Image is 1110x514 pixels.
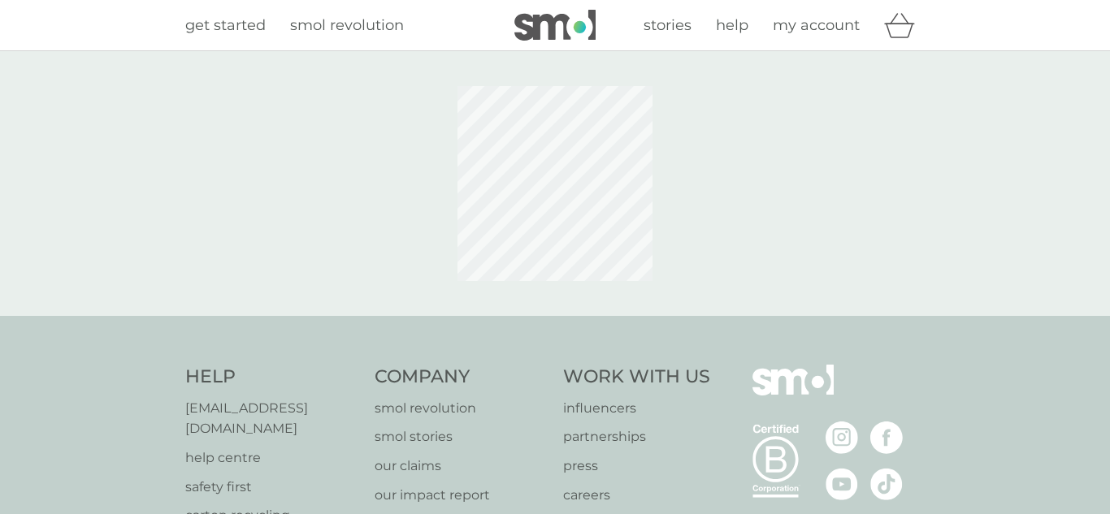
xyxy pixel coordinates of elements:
a: smol stories [375,426,548,447]
a: [EMAIL_ADDRESS][DOMAIN_NAME] [185,398,358,439]
span: smol revolution [290,16,404,34]
a: our claims [375,456,548,477]
img: visit the smol Youtube page [826,468,858,500]
a: smol revolution [290,14,404,37]
a: partnerships [563,426,710,447]
a: smol revolution [375,398,548,419]
a: influencers [563,398,710,419]
span: get started [185,16,266,34]
a: careers [563,485,710,506]
img: visit the smol Instagram page [826,421,858,454]
h4: Work With Us [563,365,710,390]
a: help centre [185,447,358,469]
h4: Company [375,365,548,390]
div: basket [884,9,925,41]
a: press [563,456,710,477]
a: safety first [185,477,358,498]
a: stories [644,14,692,37]
span: stories [644,16,692,34]
h4: Help [185,365,358,390]
img: smol [752,365,834,420]
a: help [716,14,748,37]
a: our impact report [375,485,548,506]
a: my account [773,14,860,37]
img: smol [514,10,596,41]
img: visit the smol Facebook page [870,421,903,454]
a: get started [185,14,266,37]
img: visit the smol Tiktok page [870,468,903,500]
span: my account [773,16,860,34]
span: help [716,16,748,34]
